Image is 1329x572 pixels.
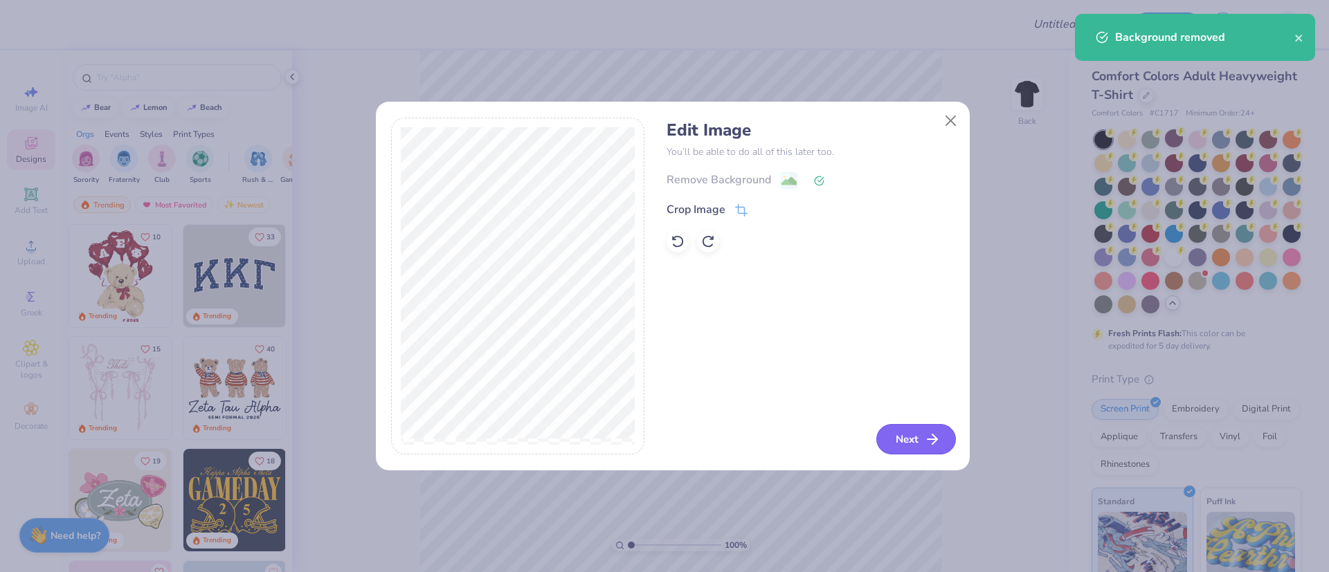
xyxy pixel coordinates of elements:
[667,145,954,159] p: You’ll be able to do all of this later too.
[1294,29,1304,46] button: close
[1115,29,1294,46] div: Background removed
[876,424,956,454] button: Next
[937,108,964,134] button: Close
[667,201,725,218] div: Crop Image
[667,120,954,140] h4: Edit Image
